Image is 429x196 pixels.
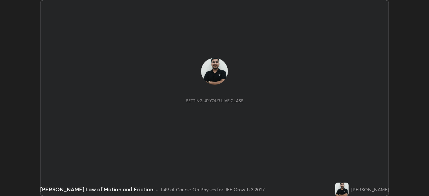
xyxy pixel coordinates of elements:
div: [PERSON_NAME] [351,186,389,193]
div: • [156,186,158,193]
div: Setting up your live class [186,98,243,103]
img: afe22e03c4c2466bab4a7a088f75780d.jpg [201,58,228,85]
img: afe22e03c4c2466bab4a7a088f75780d.jpg [335,183,349,196]
div: [PERSON_NAME] Law of Motion and Friction [40,185,153,193]
div: L49 of Course On Physics for JEE Growth 3 2027 [161,186,265,193]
